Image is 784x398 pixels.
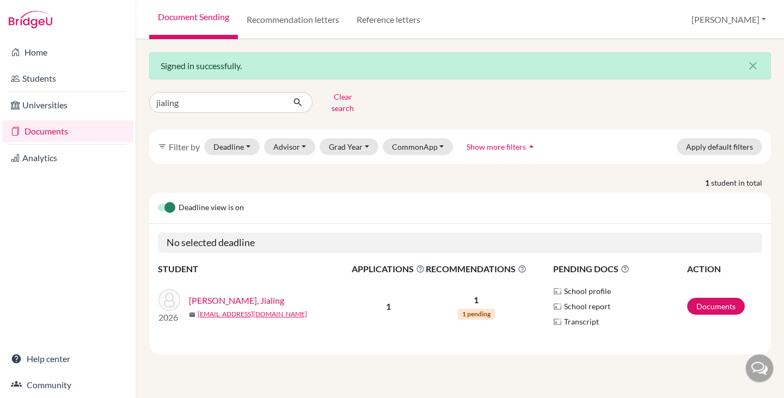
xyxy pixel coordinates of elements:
[158,289,180,311] img: Luiza Ye, Jialing
[352,262,425,275] span: APPLICATIONS
[2,68,133,89] a: Students
[189,311,195,318] span: mail
[2,41,133,63] a: Home
[711,177,771,188] span: student in total
[2,374,133,396] a: Community
[158,311,180,324] p: 2026
[526,141,537,152] i: arrow_drop_up
[149,92,284,113] input: Find student by name...
[169,142,200,152] span: Filter by
[564,285,611,297] span: School profile
[189,294,284,307] a: [PERSON_NAME], Jialing
[564,301,610,312] span: School report
[313,88,373,117] button: Clear search
[467,142,526,151] span: Show more filters
[320,138,378,155] button: Grad Year
[198,309,307,319] a: [EMAIL_ADDRESS][DOMAIN_NAME]
[687,262,762,276] th: ACTION
[9,11,52,28] img: Bridge-U
[264,138,316,155] button: Advisor
[2,94,133,116] a: Universities
[705,177,711,188] strong: 1
[746,59,759,72] i: close
[564,316,599,327] span: Transcript
[158,262,351,276] th: STUDENT
[553,317,562,326] img: Parchments logo
[158,232,762,253] h5: No selected deadline
[553,287,562,296] img: Parchments logo
[24,8,47,17] span: Help
[426,262,526,275] span: RECOMMENDATIONS
[2,147,133,169] a: Analytics
[736,53,770,79] button: Close
[179,201,244,215] span: Deadline view is on
[149,52,771,79] div: Signed in successfully.
[383,138,454,155] button: CommonApp
[687,298,745,315] a: Documents
[2,120,133,142] a: Documents
[386,301,391,311] b: 1
[2,348,133,370] a: Help center
[457,138,546,155] button: Show more filtersarrow_drop_up
[677,138,762,155] button: Apply default filters
[426,293,526,307] p: 1
[458,309,495,320] span: 1 pending
[158,142,167,151] i: filter_list
[204,138,260,155] button: Deadline
[687,9,771,30] button: [PERSON_NAME]
[553,262,686,275] span: PENDING DOCS
[553,302,562,311] img: Parchments logo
